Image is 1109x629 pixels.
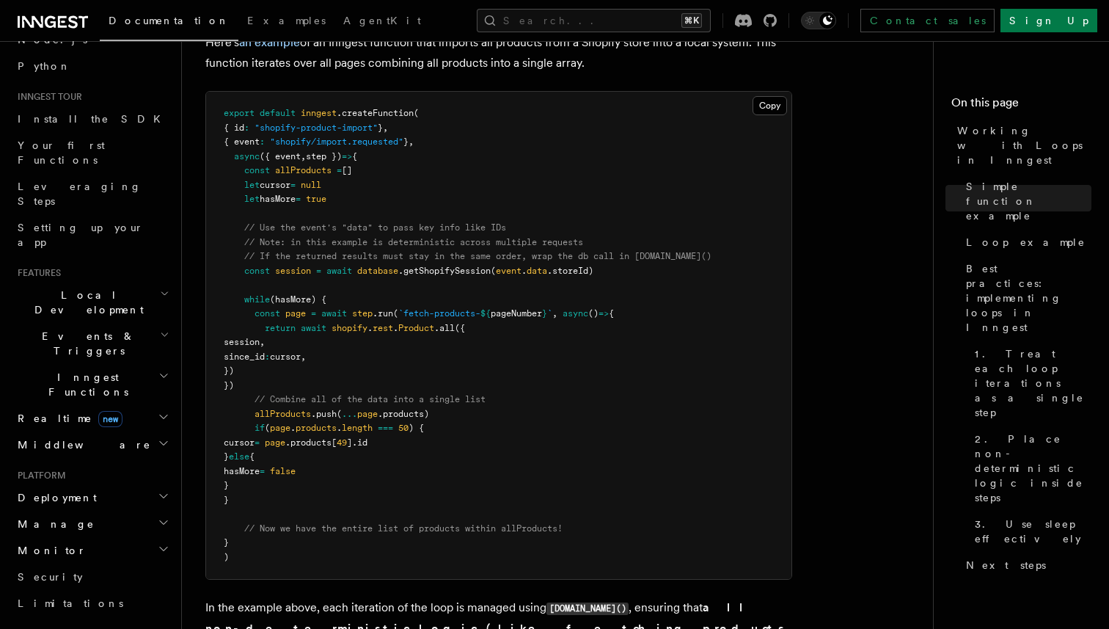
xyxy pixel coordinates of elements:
[546,603,629,615] code: [DOMAIN_NAME]()
[275,165,332,175] span: allProducts
[12,405,172,432] button: Realtimenew
[311,409,337,419] span: .push
[270,466,296,476] span: false
[306,194,326,204] span: true
[337,108,414,118] span: .createFunction
[224,108,255,118] span: export
[957,123,1091,167] span: Working with Loops in Inngest
[966,261,1091,335] span: Best practices: implementing loops in Inngest
[337,437,347,448] span: 49
[552,308,557,319] span: ,
[398,308,480,319] span: `fetch-products-
[12,590,172,617] a: Limitations
[599,308,609,319] span: =>
[224,337,260,347] span: session
[316,266,321,276] span: =
[496,266,521,276] span: event
[12,106,172,132] a: Install the SDK
[205,32,792,73] p: Here's of an Inngest function that imports all products from a Shopify store into a local system....
[398,266,491,276] span: .getShopifySession
[224,451,229,462] span: }
[12,543,87,558] span: Monitor
[224,366,234,376] span: })
[969,426,1091,511] a: 2. Place non-deterministic logic inside steps
[527,266,547,276] span: data
[398,423,409,433] span: 50
[12,132,172,173] a: Your first Functions
[224,352,265,362] span: since_id
[12,411,122,426] span: Realtime
[260,194,296,204] span: hasMore
[367,323,373,333] span: .
[398,323,434,333] span: Product
[255,409,311,419] span: allProducts
[224,123,244,133] span: { id
[378,123,383,133] span: }
[403,137,409,147] span: }
[966,179,1091,223] span: Simple function example
[255,123,378,133] span: "shopify-product-import"
[12,432,172,458] button: Middleware
[12,323,172,364] button: Events & Triggers
[342,409,357,419] span: ...
[434,323,455,333] span: .all
[343,15,421,26] span: AgentKit
[260,337,265,347] span: ,
[477,9,711,32] button: Search...⌘K
[960,229,1091,255] a: Loop example
[301,352,306,362] span: ,
[260,137,265,147] span: :
[975,432,1091,505] span: 2. Place non-deterministic logic inside steps
[224,380,234,390] span: })
[12,564,172,590] a: Security
[301,323,326,333] span: await
[378,409,429,419] span: .products)
[491,308,542,319] span: pageNumber
[337,165,342,175] span: =
[563,308,588,319] span: async
[244,237,583,247] span: // Note: in this example is deterministic across multiple requests
[255,308,280,319] span: const
[244,294,270,305] span: while
[260,180,290,190] span: cursor
[12,91,82,103] span: Inngest tour
[270,294,326,305] span: (hasMore) {
[334,4,430,40] a: AgentKit
[224,466,260,476] span: hasMore
[249,451,255,462] span: {
[753,96,787,115] button: Copy
[234,151,260,161] span: async
[301,180,321,190] span: null
[975,346,1091,420] span: 1. Treat each loop iterations as a single step
[18,597,123,609] span: Limitations
[547,266,593,276] span: .storeId)
[373,323,393,333] span: rest
[306,151,342,161] span: step })
[275,266,311,276] span: session
[352,308,373,319] span: step
[224,137,260,147] span: { event
[290,180,296,190] span: =
[12,490,97,505] span: Deployment
[681,13,702,28] kbd: ⌘K
[100,4,238,41] a: Documentation
[342,151,352,161] span: =>
[409,423,424,433] span: ) {
[960,173,1091,229] a: Simple function example
[296,423,337,433] span: products
[265,437,285,448] span: page
[491,266,496,276] span: (
[244,165,270,175] span: const
[18,113,169,125] span: Install the SDK
[296,194,301,204] span: =
[247,15,326,26] span: Examples
[12,537,172,564] button: Monitor
[244,266,270,276] span: const
[347,437,367,448] span: ].id
[244,251,711,261] span: // If the returned results must stay in the same order, wrap the db call in [DOMAIN_NAME]()
[12,437,151,452] span: Middleware
[455,323,465,333] span: ({
[290,423,296,433] span: .
[12,370,158,399] span: Inngest Functions
[383,123,388,133] span: ,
